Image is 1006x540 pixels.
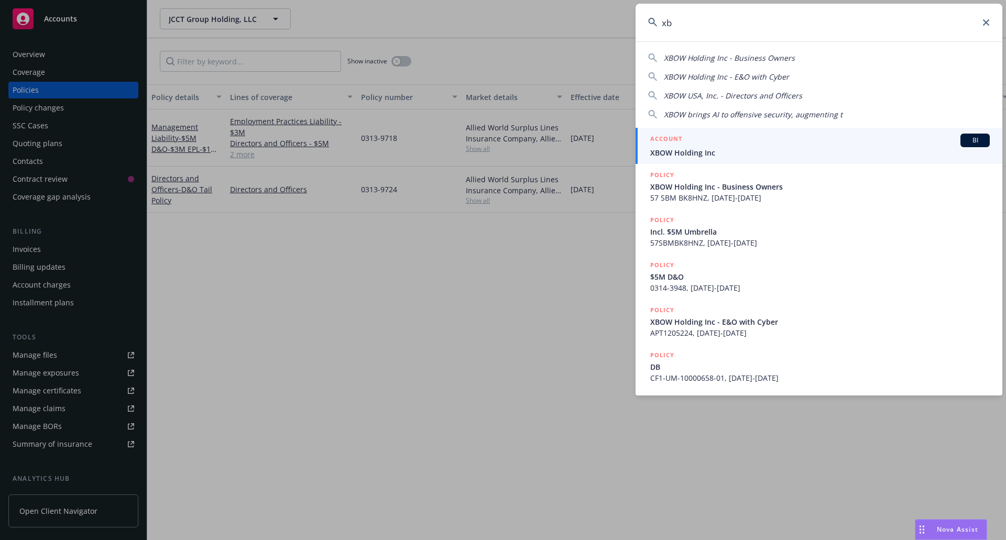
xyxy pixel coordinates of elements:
[650,260,674,270] h5: POLICY
[650,361,990,372] span: DB
[636,209,1002,254] a: POLICYIncl. $5M Umbrella57SBMBK8HNZ, [DATE]-[DATE]
[650,271,990,282] span: $5M D&O
[650,327,990,338] span: APT1205224, [DATE]-[DATE]
[650,134,682,146] h5: ACCOUNT
[636,344,1002,389] a: POLICYDBCF1-UM-10000658-01, [DATE]-[DATE]
[650,350,674,360] h5: POLICY
[650,316,990,327] span: XBOW Holding Inc - E&O with Cyber
[636,128,1002,164] a: ACCOUNTBIXBOW Holding Inc
[664,72,789,82] span: XBOW Holding Inc - E&O with Cyber
[636,254,1002,299] a: POLICY$5M D&O0314-3948, [DATE]-[DATE]
[965,136,986,145] span: BI
[636,164,1002,209] a: POLICYXBOW Holding Inc - Business Owners57 SBM BK8HNZ, [DATE]-[DATE]
[636,299,1002,344] a: POLICYXBOW Holding Inc - E&O with CyberAPT1205224, [DATE]-[DATE]
[664,53,795,63] span: XBOW Holding Inc - Business Owners
[937,525,978,534] span: Nova Assist
[650,147,990,158] span: XBOW Holding Inc
[650,181,990,192] span: XBOW Holding Inc - Business Owners
[915,520,928,539] div: Drag to move
[636,4,1002,41] input: Search...
[650,237,990,248] span: 57SBMBK8HNZ, [DATE]-[DATE]
[650,192,990,203] span: 57 SBM BK8HNZ, [DATE]-[DATE]
[650,372,990,383] span: CF1-UM-10000658-01, [DATE]-[DATE]
[664,109,843,119] span: XBOW brings AI to offensive security, augmenting t
[664,91,802,101] span: XBOW USA, Inc. - Directors and Officers
[915,519,987,540] button: Nova Assist
[650,215,674,225] h5: POLICY
[650,226,990,237] span: Incl. $5M Umbrella
[650,305,674,315] h5: POLICY
[650,170,674,180] h5: POLICY
[650,282,990,293] span: 0314-3948, [DATE]-[DATE]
